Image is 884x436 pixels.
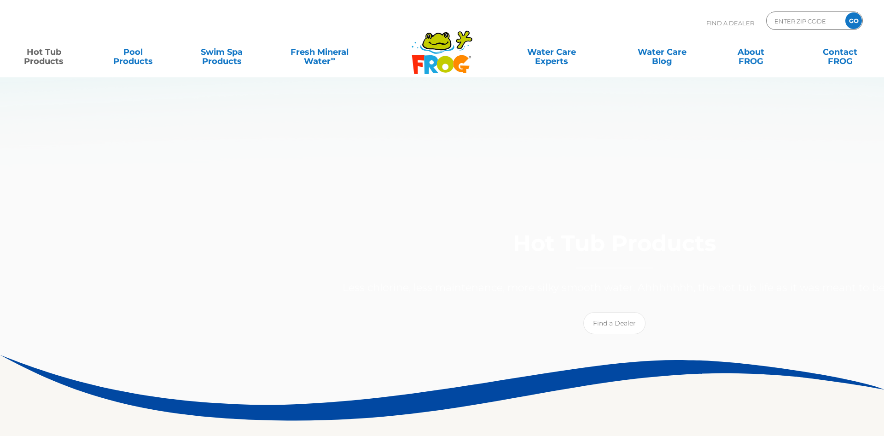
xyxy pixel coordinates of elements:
a: Find a Dealer [583,312,646,334]
sup: ∞ [331,55,335,62]
a: AboutFROG [716,43,785,61]
input: GO [845,12,862,29]
a: Fresh MineralWater∞ [276,43,363,61]
a: PoolProducts [98,43,167,61]
a: ContactFROG [806,43,875,61]
img: Frog Products Logo [407,18,477,75]
a: Water CareExperts [495,43,607,61]
a: Swim SpaProducts [187,43,256,61]
a: Water CareBlog [628,43,697,61]
a: Hot TubProducts [9,43,78,61]
p: Find A Dealer [706,12,754,35]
